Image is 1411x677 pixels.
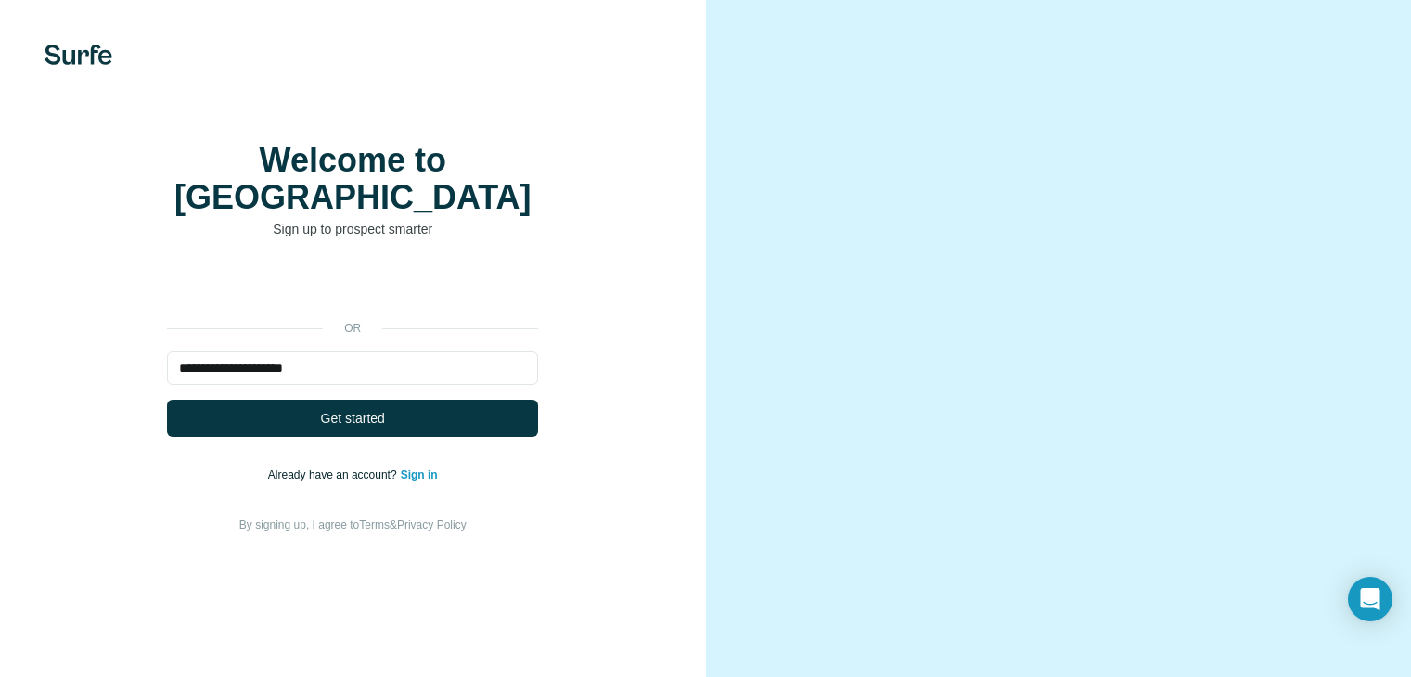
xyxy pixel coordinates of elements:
[167,142,538,216] h1: Welcome to [GEOGRAPHIC_DATA]
[401,468,438,481] a: Sign in
[359,518,390,531] a: Terms
[1348,577,1392,621] div: Open Intercom Messenger
[167,400,538,437] button: Get started
[323,320,382,337] p: or
[239,518,467,531] span: By signing up, I agree to &
[158,266,547,307] iframe: Sign in with Google Button
[397,518,467,531] a: Privacy Policy
[167,220,538,238] p: Sign up to prospect smarter
[321,409,385,428] span: Get started
[45,45,112,65] img: Surfe's logo
[268,468,401,481] span: Already have an account?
